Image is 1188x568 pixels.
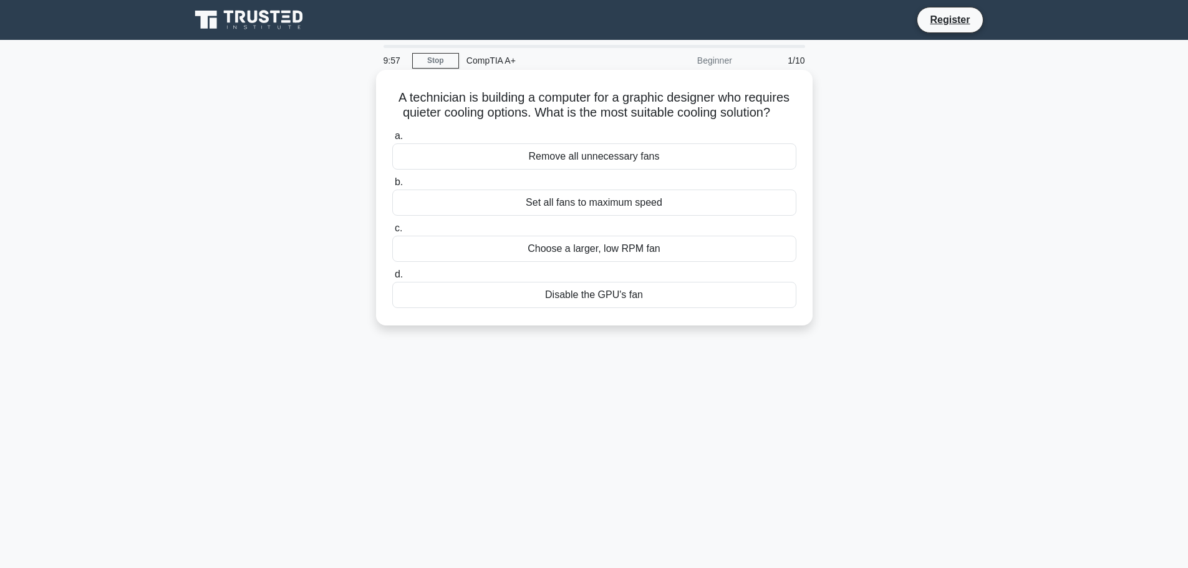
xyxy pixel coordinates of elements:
[922,12,977,27] a: Register
[412,53,459,69] a: Stop
[395,130,403,141] span: a.
[392,143,796,170] div: Remove all unnecessary fans
[376,48,412,73] div: 9:57
[392,236,796,262] div: Choose a larger, low RPM fan
[392,190,796,216] div: Set all fans to maximum speed
[395,269,403,279] span: d.
[395,176,403,187] span: b.
[740,48,813,73] div: 1/10
[459,48,630,73] div: CompTIA A+
[391,90,798,121] h5: A technician is building a computer for a graphic designer who requires quieter cooling options. ...
[630,48,740,73] div: Beginner
[395,223,402,233] span: c.
[392,282,796,308] div: Disable the GPU's fan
